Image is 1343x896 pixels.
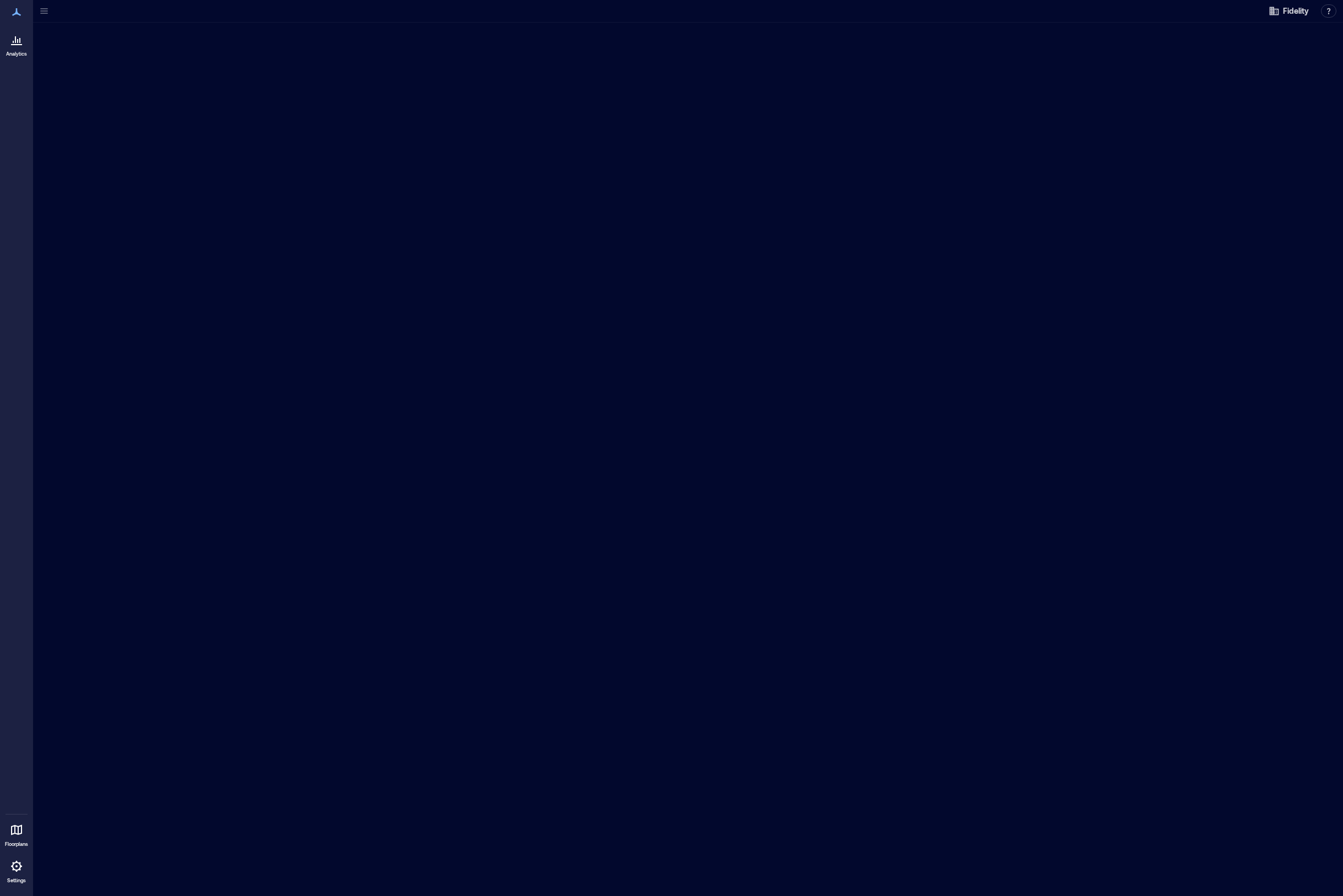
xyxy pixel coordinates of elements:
p: Analytics [6,51,27,57]
p: Floorplans [5,841,28,848]
button: Fidelity [1265,2,1312,20]
span: Fidelity [1283,6,1309,17]
p: Settings [7,877,26,884]
a: Floorplans [2,817,31,851]
a: Analytics [3,26,30,61]
a: Settings [3,853,30,887]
